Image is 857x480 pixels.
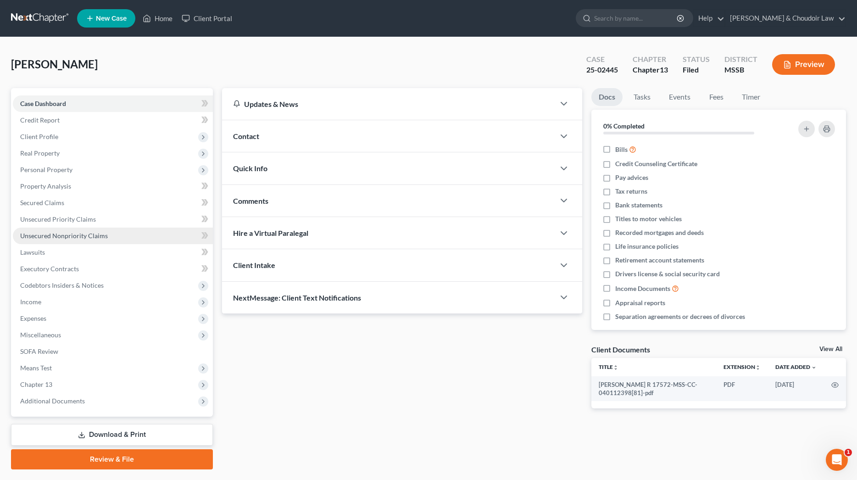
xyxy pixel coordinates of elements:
div: 25-02445 [586,65,618,75]
span: 1 [845,449,852,456]
span: Means Test [20,364,52,372]
span: NextMessage: Client Text Notifications [233,293,361,302]
span: Codebtors Insiders & Notices [20,281,104,289]
strong: 0% Completed [603,122,645,130]
a: Unsecured Nonpriority Claims [13,228,213,244]
span: Income Documents [615,284,670,293]
a: Client Portal [177,10,237,27]
button: Preview [772,54,835,75]
a: Case Dashboard [13,95,213,112]
div: MSSB [724,65,757,75]
span: Contact [233,132,259,140]
td: [DATE] [768,376,824,402]
a: Credit Report [13,112,213,128]
a: Property Analysis [13,178,213,195]
span: Credit Report [20,116,60,124]
span: Additional Documents [20,397,85,405]
div: Status [683,54,710,65]
input: Search by name... [594,10,678,27]
span: Life insurance policies [615,242,679,251]
span: Executory Contracts [20,265,79,273]
a: Tasks [626,88,658,106]
i: unfold_more [755,365,761,370]
span: Client Intake [233,261,275,269]
span: Chapter 13 [20,380,52,388]
span: Separation agreements or decrees of divorces [615,312,745,321]
span: Bank statements [615,201,662,210]
a: Events [662,88,698,106]
span: Bills [615,145,628,154]
span: New Case [96,15,127,22]
span: Secured Claims [20,199,64,207]
span: Comments [233,196,268,205]
span: [PERSON_NAME] [11,57,98,71]
div: District [724,54,757,65]
a: Unsecured Priority Claims [13,211,213,228]
a: Executory Contracts [13,261,213,277]
span: Lawsuits [20,248,45,256]
a: Secured Claims [13,195,213,211]
iframe: Intercom live chat [826,449,848,471]
span: Recorded mortgages and deeds [615,228,704,237]
td: PDF [716,376,768,402]
div: Client Documents [591,345,650,354]
a: Titleunfold_more [599,363,618,370]
span: Expenses [20,314,46,322]
span: Income [20,298,41,306]
span: 13 [660,65,668,74]
td: [PERSON_NAME] R 17572-MSS-CC-040112398[81]-pdf [591,376,716,402]
a: Lawsuits [13,244,213,261]
span: Tax returns [615,187,647,196]
span: Case Dashboard [20,100,66,107]
a: SOFA Review [13,343,213,360]
span: Unsecured Priority Claims [20,215,96,223]
span: Miscellaneous [20,331,61,339]
a: Download & Print [11,424,213,446]
a: Help [694,10,724,27]
i: unfold_more [613,365,618,370]
div: Filed [683,65,710,75]
span: Client Profile [20,133,58,140]
span: Pay advices [615,173,648,182]
i: expand_more [811,365,817,370]
div: Chapter [633,65,668,75]
span: Credit Counseling Certificate [615,159,697,168]
a: Extensionunfold_more [723,363,761,370]
span: Retirement account statements [615,256,704,265]
span: Hire a Virtual Paralegal [233,229,308,237]
a: [PERSON_NAME] & Choudoir Law [725,10,846,27]
span: Titles to motor vehicles [615,214,682,223]
span: SOFA Review [20,347,58,355]
span: Unsecured Nonpriority Claims [20,232,108,240]
a: Timer [735,88,768,106]
a: View All [819,346,842,352]
span: Appraisal reports [615,298,665,307]
span: Real Property [20,149,60,157]
a: Home [138,10,177,27]
span: Property Analysis [20,182,71,190]
a: Review & File [11,449,213,469]
span: Personal Property [20,166,72,173]
div: Chapter [633,54,668,65]
a: Date Added expand_more [775,363,817,370]
span: Quick Info [233,164,267,173]
div: Updates & News [233,99,544,109]
span: Drivers license & social security card [615,269,720,279]
a: Fees [701,88,731,106]
a: Docs [591,88,623,106]
div: Case [586,54,618,65]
